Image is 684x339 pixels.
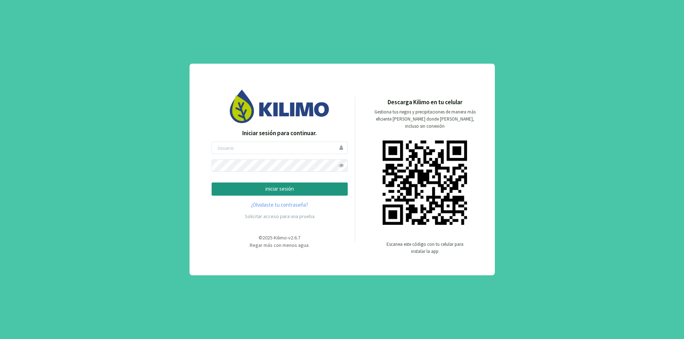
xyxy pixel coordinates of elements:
[259,234,263,241] span: ©
[287,234,288,241] span: -
[230,90,330,123] img: Image
[274,234,287,241] span: Kilimo
[250,242,310,248] span: Regar más con menos agua.
[212,182,348,196] button: iniciar sesión
[212,129,348,138] p: Iniciar sesión para continuar.
[388,98,462,107] p: Descarga Kilimo en tu celular
[212,142,348,154] input: Usuario
[386,241,464,255] p: Escanea este código con tu celular para instalar la app
[245,213,315,219] a: Solicitar acceso para una prueba
[212,201,348,209] a: ¿Olvidaste tu contraseña?
[218,185,342,193] p: iniciar sesión
[370,108,480,130] p: Gestiona tus riegos y precipitaciones de manera más eficiente [PERSON_NAME] donde [PERSON_NAME], ...
[273,234,274,241] span: -
[263,234,273,241] span: 2025
[383,141,467,225] img: qr code
[288,234,300,241] span: v2.6.7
